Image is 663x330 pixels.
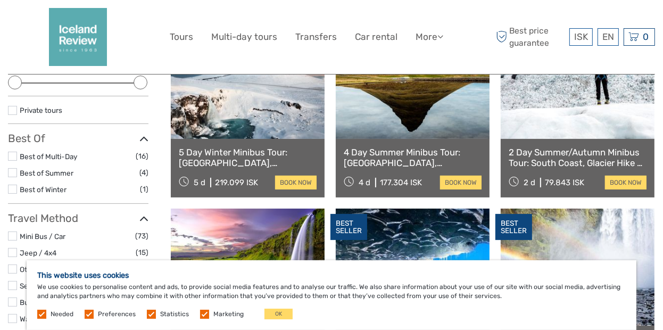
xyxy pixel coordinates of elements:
[275,176,317,189] a: book now
[20,106,62,114] a: Private tours
[20,249,56,257] a: Jeep / 4x4
[8,212,148,225] h3: Travel Method
[8,132,148,145] h3: Best Of
[136,246,148,259] span: (15)
[20,152,77,161] a: Best of Multi-Day
[20,169,73,177] a: Best of Summer
[160,310,189,319] label: Statistics
[495,214,532,241] div: BEST SELLER
[20,265,81,274] a: Other / Non-Travel
[213,310,244,319] label: Marketing
[211,29,277,45] a: Multi-day tours
[51,310,73,319] label: Needed
[355,29,397,45] a: Car rental
[98,310,136,319] label: Preferences
[416,29,443,45] a: More
[598,28,619,46] div: EN
[194,178,205,187] span: 5 d
[20,185,67,194] a: Best of Winter
[641,31,650,42] span: 0
[264,309,293,319] button: OK
[344,147,482,169] a: 4 Day Summer Minibus Tour: [GEOGRAPHIC_DATA], [GEOGRAPHIC_DATA], [GEOGRAPHIC_DATA] and [GEOGRAPHI...
[135,230,148,242] span: (73)
[330,214,367,241] div: BEST SELLER
[574,31,588,42] span: ISK
[20,315,45,323] a: Walking
[179,147,317,169] a: 5 Day Winter Minibus Tour: [GEOGRAPHIC_DATA], [GEOGRAPHIC_DATA], [GEOGRAPHIC_DATA], South Coast &...
[545,178,584,187] div: 79.843 ISK
[215,178,258,187] div: 219.099 ISK
[605,176,647,189] a: book now
[136,150,148,162] span: (16)
[524,178,535,187] span: 2 d
[509,147,647,169] a: 2 Day Summer/Autumn Minibus Tour: South Coast, Glacier Hike & Jokulsarlon
[27,260,636,330] div: We use cookies to personalise content and ads, to provide social media features and to analyse ou...
[20,232,65,241] a: Mini Bus / Car
[440,176,482,189] a: book now
[359,178,370,187] span: 4 d
[15,19,120,27] p: We're away right now. Please check back later!
[170,29,193,45] a: Tours
[49,8,107,66] img: 2352-2242c590-57d0-4cbf-9375-f685811e12ac_logo_big.png
[295,29,337,45] a: Transfers
[122,16,135,29] button: Open LiveChat chat widget
[37,271,626,280] h5: This website uses cookies
[20,298,32,307] a: Bus
[140,183,148,195] span: (1)
[139,167,148,179] span: (4)
[20,282,53,290] a: Self-Drive
[380,178,422,187] div: 177.304 ISK
[493,25,567,48] span: Best price guarantee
